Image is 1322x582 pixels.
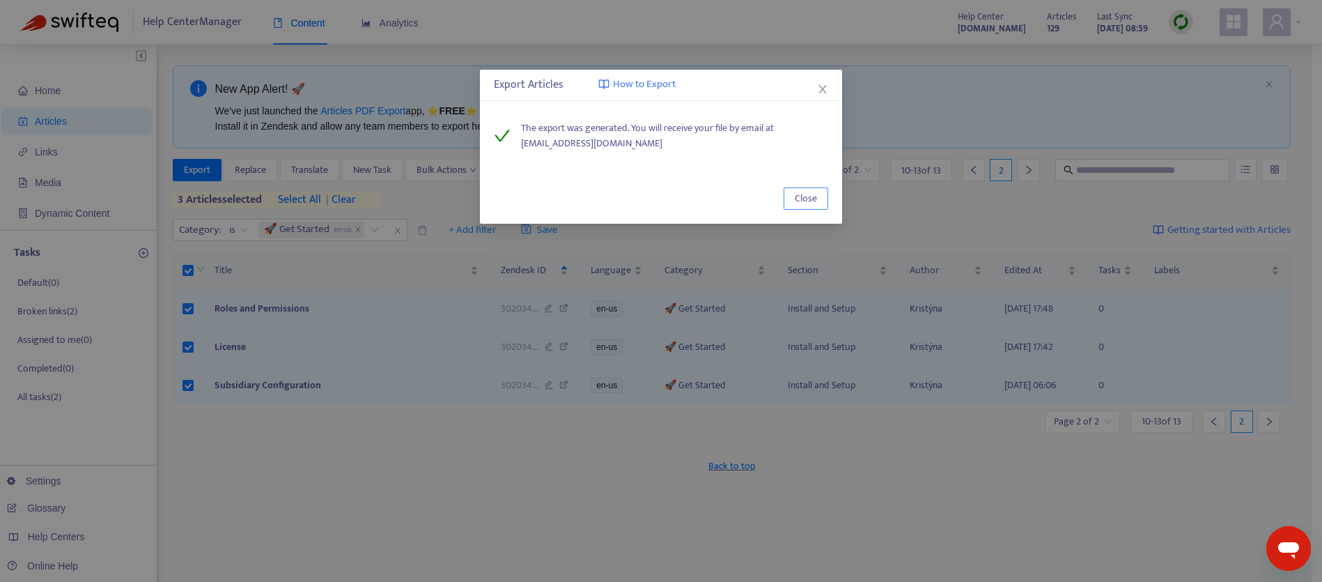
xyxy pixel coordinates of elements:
button: Close [815,82,830,97]
a: How to Export [598,77,676,93]
span: The export was generated. You will receive your file by email at [EMAIL_ADDRESS][DOMAIN_NAME] [521,121,828,151]
div: Export Articles [494,77,828,93]
span: close [817,84,828,95]
span: How to Export [613,77,676,93]
img: image-link [598,79,609,90]
iframe: Button to launch messaging window [1266,526,1311,571]
span: Close [795,191,817,206]
button: Close [784,187,828,210]
span: check [494,128,511,144]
